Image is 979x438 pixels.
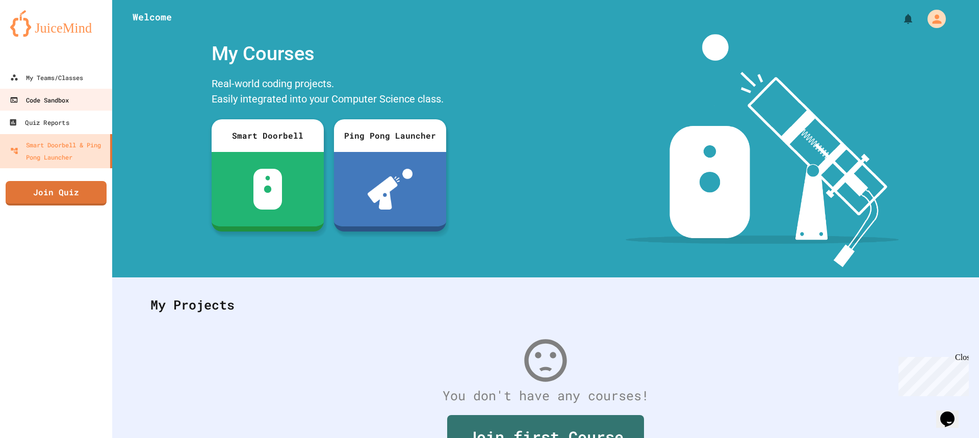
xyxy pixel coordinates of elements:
div: My Projects [140,285,951,325]
img: sdb-white.svg [253,169,282,210]
div: My Account [917,7,948,31]
div: Chat with us now!Close [4,4,70,65]
a: Join Quiz [6,181,107,205]
div: My Notifications [883,10,917,28]
img: logo-orange.svg [10,10,102,37]
div: Smart Doorbell & Ping Pong Launcher [10,139,106,163]
div: Quiz Reports [9,116,69,129]
div: Code Sandbox [10,94,69,106]
div: Smart Doorbell [212,119,324,152]
img: ppl-with-ball.png [368,169,413,210]
div: You don't have any courses! [140,386,951,405]
div: Ping Pong Launcher [334,119,446,152]
div: My Teams/Classes [10,71,83,84]
div: My Courses [207,34,451,73]
iframe: chat widget [894,353,969,396]
iframe: chat widget [936,397,969,428]
div: Real-world coding projects. Easily integrated into your Computer Science class. [207,73,451,112]
img: banner-image-my-projects.png [626,34,899,267]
